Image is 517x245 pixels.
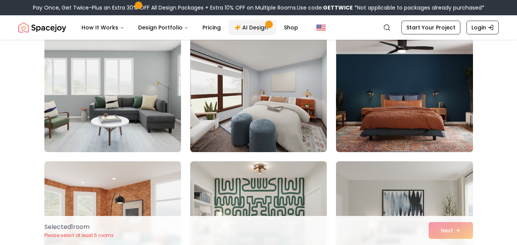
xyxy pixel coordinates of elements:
div: Pay Once, Get Twice-Plus an Extra 30% OFF All Design Packages + Extra 10% OFF on Multiple Rooms. [33,4,484,11]
a: Spacejoy [18,20,66,35]
a: Start Your Project [401,21,460,34]
button: How It Works [75,20,130,35]
a: Pricing [196,20,227,35]
img: Spacejoy Logo [18,20,66,35]
a: Login [466,21,499,34]
p: Selected 1 room [44,222,114,232]
span: *Not applicable to packages already purchased* [353,4,484,11]
img: Room room-8 [190,30,327,152]
img: Room room-7 [44,30,181,152]
p: Please select at least 5 rooms [44,232,114,239]
img: Room room-9 [336,30,473,152]
a: AI Design [228,20,276,35]
a: Shop [278,20,304,35]
span: Use code: [297,4,353,11]
button: Design Portfolio [132,20,195,35]
img: United States [316,23,326,32]
nav: Main [75,20,304,35]
b: GETTWICE [323,4,353,11]
nav: Global [18,15,499,40]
